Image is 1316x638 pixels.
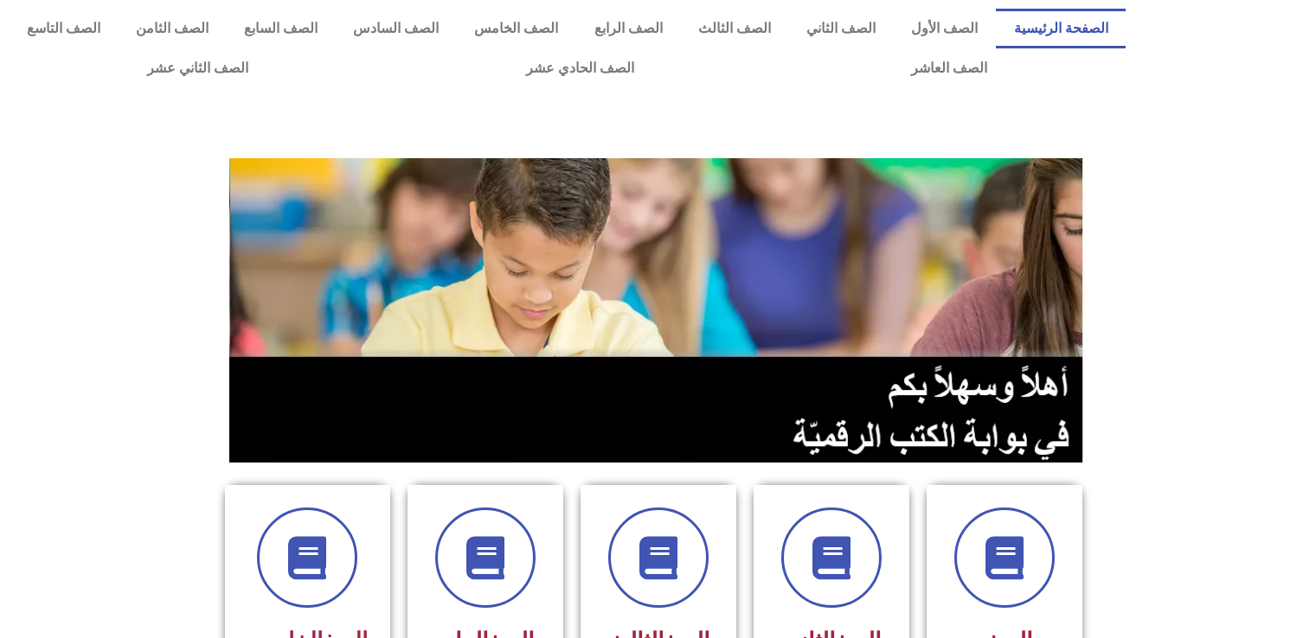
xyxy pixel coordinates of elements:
a: الصف السابع [226,9,335,48]
a: الصف الثاني عشر [9,48,387,88]
a: الصف الثاني [788,9,893,48]
a: الصف التاسع [9,9,118,48]
a: الصف الثالث [680,9,788,48]
a: الصف السادس [336,9,457,48]
a: الصف الثامن [118,9,226,48]
a: الصفحة الرئيسية [996,9,1126,48]
a: الصف الخامس [457,9,576,48]
a: الصف الرابع [576,9,680,48]
a: الصف العاشر [773,48,1126,88]
a: الصف الحادي عشر [387,48,772,88]
a: الصف الأول [894,9,996,48]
